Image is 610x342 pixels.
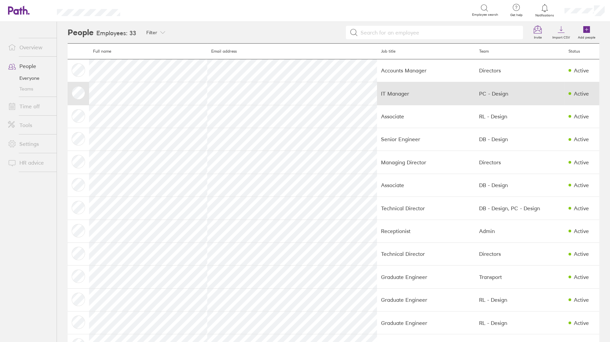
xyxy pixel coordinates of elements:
label: Invite [530,34,546,40]
td: Graduate Engineer [377,311,475,334]
td: Directors [475,59,564,82]
input: Search for an employee [358,26,519,39]
td: Senior Engineer [377,128,475,151]
a: Invite [527,22,548,43]
a: Everyone [3,73,57,83]
td: Admin [475,220,564,242]
div: Active [574,67,589,73]
a: Teams [3,83,57,94]
div: Active [574,136,589,142]
div: Active [574,228,589,234]
td: PC - Design [475,82,564,105]
td: Transport [475,266,564,288]
td: IT Manager [377,82,475,105]
th: Full name [89,44,207,59]
div: Active [574,205,589,211]
td: DB - Design [475,128,564,151]
span: Get help [506,13,527,17]
td: Directors [475,151,564,174]
span: Filter [146,30,157,35]
a: Time off [3,100,57,113]
td: Accounts Manager [377,59,475,82]
td: Graduate Engineer [377,288,475,311]
a: Add people [574,22,599,43]
th: Team [475,44,564,59]
h3: Employees: 33 [96,30,136,37]
td: Technical Director [377,197,475,220]
a: Notifications [534,3,556,17]
div: Active [574,297,589,303]
a: Overview [3,41,57,54]
td: Directors [475,242,564,265]
th: Job title [377,44,475,59]
a: People [3,59,57,73]
td: RL - Design [475,311,564,334]
td: Technical Director [377,242,475,265]
div: Active [574,91,589,97]
a: HR advice [3,156,57,169]
span: Employee search [472,13,498,17]
th: Status [564,44,599,59]
div: Active [574,113,589,119]
td: DB - Design, PC - Design [475,197,564,220]
td: Receptionist [377,220,475,242]
td: Graduate Engineer [377,266,475,288]
div: Active [574,251,589,257]
a: Import CSV [548,22,574,43]
span: Notifications [534,13,556,17]
td: Associate [377,105,475,128]
div: Active [574,159,589,165]
td: Associate [377,174,475,196]
div: Active [574,182,589,188]
h2: People [68,22,94,43]
td: DB - Design [475,174,564,196]
div: Active [574,320,589,326]
th: Email address [207,44,377,59]
td: RL - Design [475,288,564,311]
a: Settings [3,137,57,151]
div: Active [574,274,589,280]
label: Import CSV [548,34,574,40]
td: RL - Design [475,105,564,128]
div: Search [138,7,155,13]
label: Add people [574,34,599,40]
td: Managing Director [377,151,475,174]
a: Tools [3,118,57,132]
